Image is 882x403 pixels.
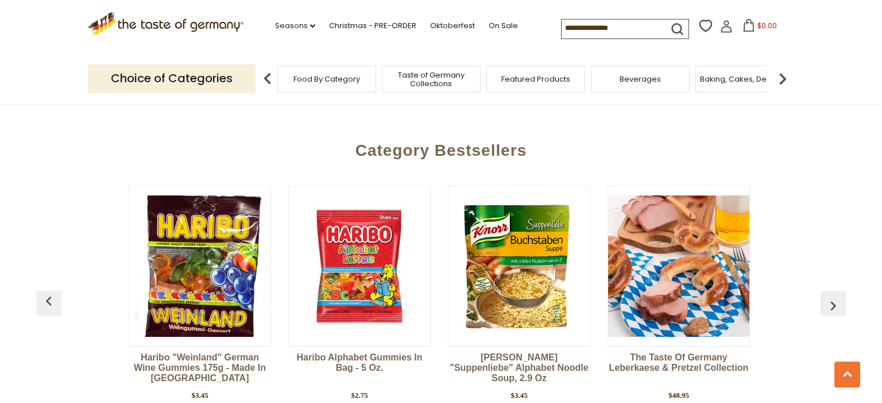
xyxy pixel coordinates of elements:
[510,390,527,401] div: $3.45
[735,19,784,36] button: $0.00
[289,195,430,337] img: Haribo Alphabet Gummies in Bag - 5 oz.
[608,195,749,337] img: The Taste of Germany Leberkaese & Pretzel Collection
[620,75,661,83] a: Beverages
[191,390,208,401] div: $3.45
[448,352,590,387] a: [PERSON_NAME] "Suppenliebe" Alphabet Noodle Soup, 2.9 oz
[275,20,315,32] a: Seasons
[448,195,590,337] img: Knorr
[757,21,777,30] span: $0.00
[293,75,360,83] a: Food By Category
[668,390,689,401] div: $48.95
[501,75,570,83] a: Featured Products
[608,352,750,387] a: The Taste of Germany Leberkaese & Pretzel Collection
[824,297,842,315] img: previous arrow
[771,67,794,90] img: next arrow
[489,20,518,32] a: On Sale
[329,20,416,32] a: Christmas - PRE-ORDER
[42,124,840,171] div: Category Bestsellers
[129,195,270,337] img: Haribo
[430,20,475,32] a: Oktoberfest
[88,64,256,93] p: Choice of Categories
[351,390,367,401] div: $2.75
[256,67,279,90] img: previous arrow
[700,75,789,83] a: Baking, Cakes, Desserts
[129,352,271,387] a: Haribo "Weinland" German Wine Gummies 175g - Made in [GEOGRAPHIC_DATA]
[385,71,477,88] a: Taste of Germany Collections
[40,292,58,310] img: previous arrow
[288,352,431,387] a: Haribo Alphabet Gummies in Bag - 5 oz.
